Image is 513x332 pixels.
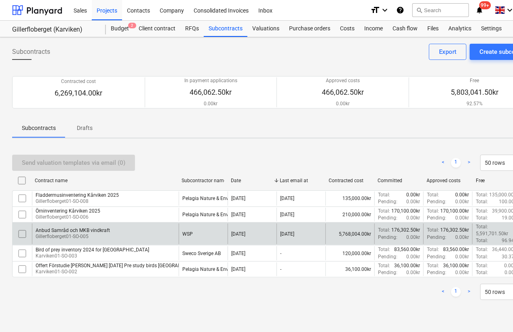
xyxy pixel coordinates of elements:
div: Offert Förstudie [PERSON_NAME] [DATE] Pre study birds [GEOGRAPHIC_DATA] [36,263,205,268]
p: Pending : [427,269,446,276]
p: Total : [427,208,439,215]
a: Previous page [438,158,448,168]
p: Pending : [378,215,397,221]
div: Gillerfloberget (Karviken) [12,26,96,34]
a: Purchase orders [284,21,335,37]
p: Subcontracts [22,124,56,132]
div: Subcontractor name [182,178,224,183]
span: 2 [128,23,136,28]
div: Chatt-widget [473,293,513,332]
p: 0.00kr [184,100,237,107]
p: 36,100.00kr [443,262,469,269]
p: Total : [378,208,390,215]
p: Total : [427,192,439,198]
p: Drafts [75,124,95,132]
div: 36,100.00kr [325,262,374,276]
div: Fladdermusinventering Kårviken 2025 [36,192,119,198]
span: 99+ [479,1,491,9]
p: 0.00kr [406,192,420,198]
p: Total : [378,246,390,253]
p: Total : [476,262,488,269]
div: Analytics [443,21,476,37]
p: Gillerfloberget01-SO-008 [36,198,119,205]
div: [DATE] [280,196,294,201]
div: [DATE] [231,266,245,272]
div: Anbud Samråd och MKB vindkraft [36,228,110,233]
a: Costs [335,21,359,37]
p: Pending : [378,198,397,205]
div: Contracted cost [329,178,371,183]
p: 170,100.00kr [391,208,420,215]
button: Search [412,3,469,17]
div: [DATE] [231,231,245,237]
p: In payment applications [184,77,237,84]
div: Pelagia Nature & Environment AB [182,196,255,201]
p: Pending : [427,215,446,221]
div: [DATE] [231,212,245,217]
p: 92.57% [451,100,498,107]
p: 0.00kr [455,215,469,221]
div: - [280,266,281,272]
div: 135,000.00kr [325,192,374,205]
a: Client contract [134,21,180,37]
p: 0.00kr [455,253,469,260]
span: Subcontracts [12,47,50,57]
p: 0.00kr [322,100,364,107]
p: 0.00kr [455,192,469,198]
p: Gillerfloberget01-SO-006 [36,214,100,221]
p: 466,062.50kr [322,87,364,97]
p: Total : [476,223,488,230]
p: 0.00kr [406,234,420,241]
div: - [280,251,281,256]
div: WSP [182,231,193,237]
div: Date [231,178,273,183]
p: 0.00kr [406,198,420,205]
div: Pelagia Nature & Environment AB [182,212,255,217]
a: RFQs [180,21,204,37]
div: [DATE] [280,212,294,217]
p: Contracted cost [55,78,102,85]
p: 176,302.50kr [440,227,469,234]
a: Subcontracts [204,21,247,37]
iframe: Chat Widget [473,293,513,332]
p: Pending : [427,198,446,205]
div: Budget [106,21,134,37]
p: Approved costs [322,77,364,84]
p: 0.00kr [406,215,420,221]
p: Pending : [427,253,446,260]
a: Previous page [438,287,448,297]
p: Total : [476,253,488,260]
p: Total : [427,246,439,253]
p: 176,302.50kr [391,227,420,234]
p: 0.00kr [406,269,420,276]
div: Pelagia Nature & Environment AB [182,266,255,272]
a: Page 1 is your current page [451,287,461,297]
p: Total : [476,215,488,221]
p: Total : [378,227,390,234]
div: Örninventering Kårviken 2025 [36,208,100,214]
p: Total : [476,192,488,198]
div: [DATE] [231,251,245,256]
button: Export [429,44,467,60]
div: Approved costs [427,178,469,183]
div: Income [359,21,388,37]
a: Cash flow [388,21,422,37]
i: keyboard_arrow_down [380,5,390,15]
a: Settings [476,21,507,37]
p: Total : [427,227,439,234]
div: 5,768,004.00kr [325,223,374,244]
div: [DATE] [231,196,245,201]
p: Total : [476,208,488,215]
p: Pending : [378,253,397,260]
p: 83,560.00kr [394,246,420,253]
a: Next page [464,287,474,297]
div: Committed [378,178,420,183]
p: Pending : [427,234,446,241]
p: 5,591,701.50kr [476,230,508,237]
